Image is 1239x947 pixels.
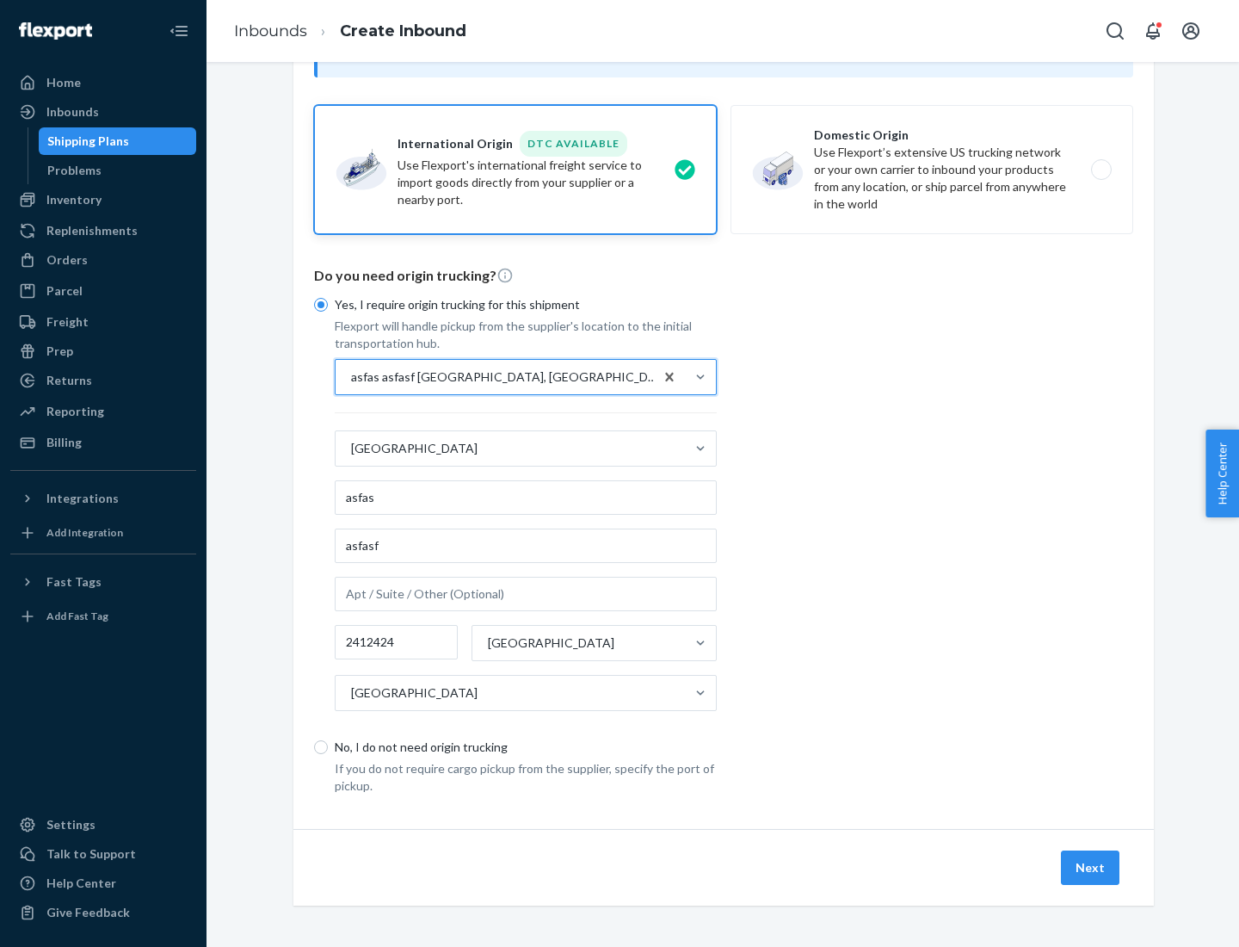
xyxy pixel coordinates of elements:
input: [GEOGRAPHIC_DATA] [349,440,351,457]
a: Create Inbound [340,22,466,40]
a: Inbounds [234,22,307,40]
a: Settings [10,811,196,839]
div: Returns [46,372,92,389]
div: Help Center [46,875,116,892]
a: Inventory [10,186,196,214]
button: Close Navigation [162,14,196,48]
button: Next [1061,851,1119,885]
div: Inbounds [46,103,99,121]
div: Reporting [46,403,104,420]
a: Billing [10,429,196,456]
button: Open Search Box [1098,14,1132,48]
a: Freight [10,308,196,336]
div: Talk to Support [46,845,136,863]
div: Billing [46,434,82,451]
div: Freight [46,313,89,331]
a: Prep [10,337,196,365]
a: Inbounds [10,98,196,126]
p: No, I do not need origin trucking [335,739,717,756]
button: Fast Tags [10,568,196,596]
div: Settings [46,816,96,833]
span: Inbounding with your own carrier? [366,47,745,62]
a: Add Integration [10,519,196,547]
div: Prep [46,343,73,360]
input: Yes, I require origin trucking for this shipment [314,298,328,312]
a: Parcel [10,277,196,305]
div: [GEOGRAPHIC_DATA] [351,440,478,457]
div: Integrations [46,490,119,507]
button: Help Center [1205,430,1239,517]
div: [GEOGRAPHIC_DATA] [351,684,478,702]
a: Talk to Support [10,840,196,868]
input: No, I do not need origin trucking [314,740,328,754]
div: Problems [47,162,102,179]
a: Add Fast Tag [10,603,196,630]
button: Open notifications [1136,14,1170,48]
a: Returns [10,367,196,394]
div: Add Fast Tag [46,609,108,623]
button: Open account menu [1174,14,1208,48]
div: Parcel [46,282,83,300]
input: [GEOGRAPHIC_DATA] [486,634,488,652]
a: Home [10,69,196,96]
button: Give Feedback [10,899,196,926]
div: Fast Tags [46,573,102,591]
a: Problems [39,157,197,184]
input: Address [335,529,717,563]
div: asfas asfasf [GEOGRAPHIC_DATA], [GEOGRAPHIC_DATA] 2412424 [351,368,663,386]
button: Integrations [10,485,196,512]
div: Shipping Plans [47,133,129,150]
div: Orders [46,251,88,269]
div: Give Feedback [46,904,130,921]
p: Do you need origin trucking? [314,266,1133,286]
a: Reporting [10,398,196,425]
img: Flexport logo [19,22,92,40]
div: [GEOGRAPHIC_DATA] [488,634,614,652]
a: Replenishments [10,217,196,244]
p: Yes, I require origin trucking for this shipment [335,296,717,313]
p: If you do not require cargo pickup from the supplier, specify the port of pickup. [335,760,717,795]
input: [GEOGRAPHIC_DATA] [349,684,351,702]
div: Add Integration [46,525,123,540]
input: Facility Name [335,480,717,515]
a: Help Center [10,870,196,897]
div: Replenishments [46,222,138,239]
input: Apt / Suite / Other (Optional) [335,577,717,611]
a: Orders [10,246,196,274]
a: Shipping Plans [39,127,197,155]
input: Postal Code [335,625,458,659]
ol: breadcrumbs [220,6,480,57]
div: Inventory [46,191,102,208]
p: Flexport will handle pickup from the supplier's location to the initial transportation hub. [335,318,717,352]
div: Home [46,74,81,91]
